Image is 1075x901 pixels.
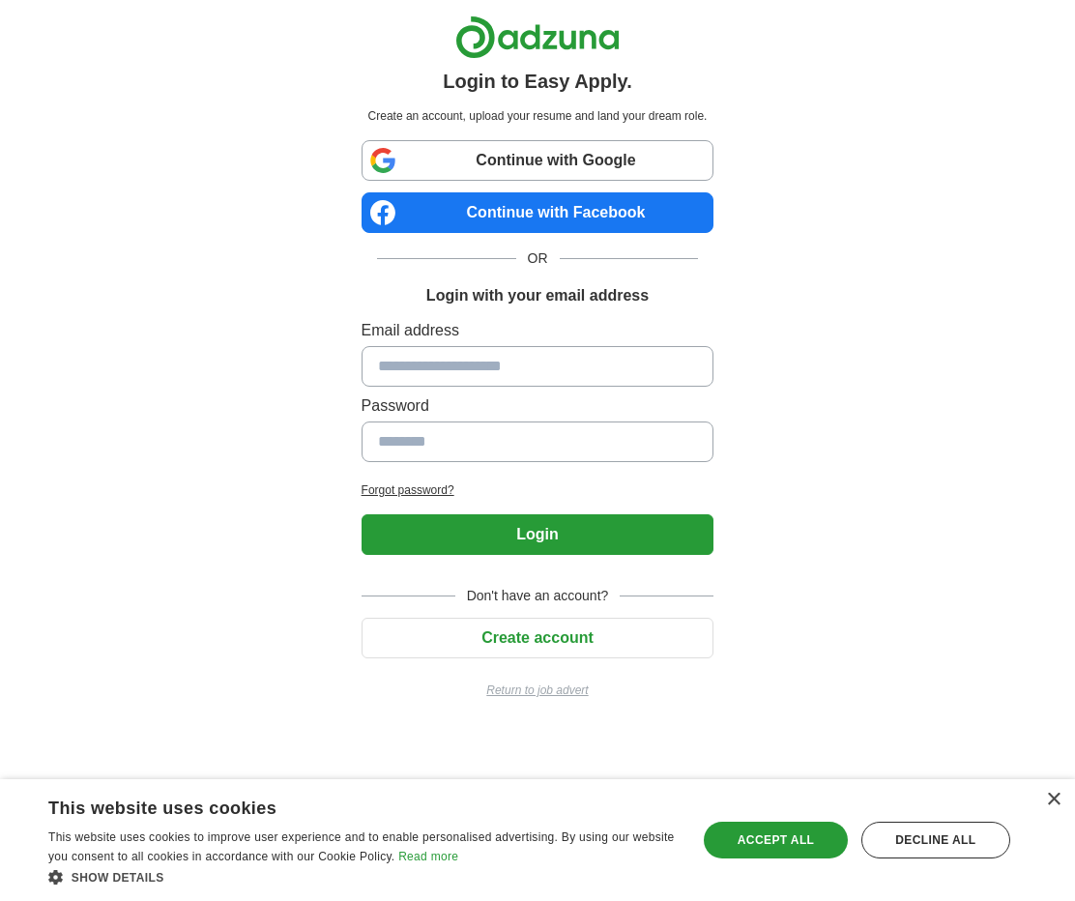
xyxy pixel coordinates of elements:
span: OR [516,248,560,269]
button: Create account [362,618,714,658]
span: This website uses cookies to improve user experience and to enable personalised advertising. By u... [48,830,675,863]
h1: Login to Easy Apply. [443,67,632,96]
label: Password [362,394,714,418]
a: Return to job advert [362,682,714,699]
div: Decline all [861,822,1010,858]
span: Don't have an account? [455,586,621,606]
a: Continue with Google [362,140,714,181]
a: Read more, opens a new window [398,850,458,863]
div: Close [1046,793,1060,807]
img: Adzuna logo [455,15,620,59]
span: Show details [72,871,164,885]
div: Show details [48,867,678,886]
p: Create an account, upload your resume and land your dream role. [365,107,711,125]
a: Forgot password? [362,481,714,499]
div: This website uses cookies [48,791,629,820]
div: Accept all [704,822,847,858]
label: Email address [362,319,714,342]
a: Continue with Facebook [362,192,714,233]
button: Login [362,514,714,555]
h1: Login with your email address [426,284,649,307]
a: Create account [362,629,714,646]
